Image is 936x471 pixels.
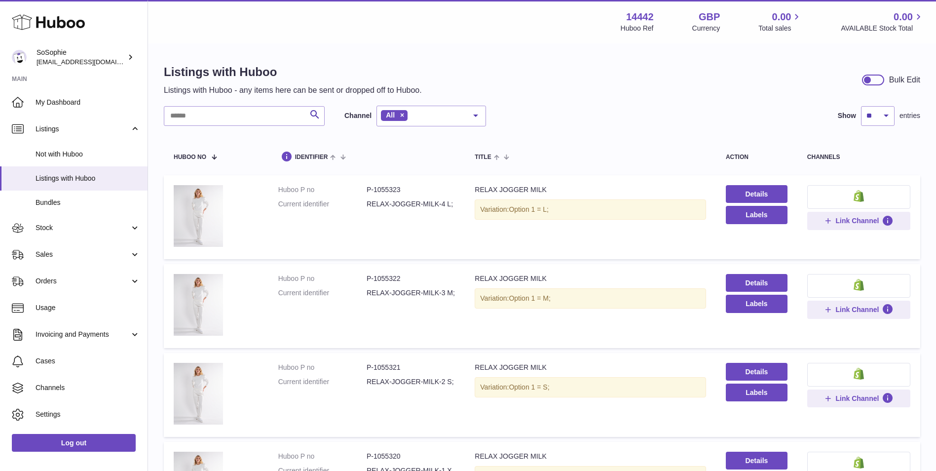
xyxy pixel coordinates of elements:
div: Bulk Edit [889,75,920,85]
div: RELAX JOGGER MILK [475,363,706,372]
span: Total sales [758,24,802,33]
span: Huboo no [174,154,206,160]
div: RELAX JOGGER MILK [475,452,706,461]
h1: Listings with Huboo [164,64,422,80]
dd: RELAX-JOGGER-MILK-4 L; [367,199,455,209]
a: 0.00 Total sales [758,10,802,33]
span: identifier [295,154,328,160]
strong: 14442 [626,10,654,24]
dt: Current identifier [278,199,367,209]
dt: Huboo P no [278,185,367,195]
img: internalAdmin-14442@internal.huboo.com [12,50,27,65]
span: Orders [36,276,130,286]
div: Currency [692,24,720,33]
span: Not with Huboo [36,150,140,159]
img: RELAX JOGGER MILK [174,185,223,247]
label: Show [838,111,856,120]
label: Channel [344,111,372,120]
dt: Current identifier [278,288,367,298]
span: Invoicing and Payments [36,330,130,339]
button: Link Channel [807,301,910,318]
dd: RELAX-JOGGER-MILK-3 M; [367,288,455,298]
dt: Current identifier [278,377,367,387]
span: Sales [36,250,130,259]
span: [EMAIL_ADDRESS][DOMAIN_NAME] [37,58,145,66]
span: Bundles [36,198,140,207]
span: 0.00 [772,10,791,24]
div: Variation: [475,377,706,397]
dt: Huboo P no [278,274,367,283]
span: Stock [36,223,130,233]
span: Listings [36,124,130,134]
div: Variation: [475,199,706,220]
div: RELAX JOGGER MILK [475,185,706,195]
div: RELAX JOGGER MILK [475,274,706,283]
span: Cases [36,356,140,366]
span: My Dashboard [36,98,140,107]
div: action [726,154,787,160]
strong: GBP [699,10,720,24]
button: Labels [726,384,787,401]
img: shopify-small.png [854,279,864,291]
dd: P-1055321 [367,363,455,372]
span: Usage [36,303,140,313]
span: AVAILABLE Stock Total [841,24,924,33]
dd: P-1055323 [367,185,455,195]
span: Option 1 = L; [509,205,549,213]
img: shopify-small.png [854,368,864,380]
span: Link Channel [835,305,879,314]
dt: Huboo P no [278,363,367,372]
a: Details [726,185,787,203]
a: Details [726,452,787,470]
span: title [475,154,491,160]
a: Details [726,363,787,381]
span: Settings [36,410,140,419]
span: Channels [36,383,140,392]
dd: P-1055320 [367,452,455,461]
img: RELAX JOGGER MILK [174,363,223,425]
div: Variation: [475,288,706,309]
a: 0.00 AVAILABLE Stock Total [841,10,924,33]
img: shopify-small.png [854,190,864,202]
span: Option 1 = S; [509,383,549,391]
button: Labels [726,206,787,224]
span: Link Channel [835,394,879,403]
span: entries [899,111,920,120]
dt: Huboo P no [278,452,367,461]
a: Details [726,274,787,292]
div: SoSophie [37,48,125,67]
span: 0.00 [894,10,913,24]
img: RELAX JOGGER MILK [174,274,223,336]
span: All [386,111,395,119]
button: Labels [726,295,787,313]
button: Link Channel [807,390,910,407]
dd: P-1055322 [367,274,455,283]
dd: RELAX-JOGGER-MILK-2 S; [367,377,455,387]
button: Link Channel [807,212,910,230]
a: Log out [12,434,136,452]
span: Listings with Huboo [36,174,140,183]
div: channels [807,154,910,160]
img: shopify-small.png [854,457,864,469]
span: Link Channel [835,216,879,225]
div: Huboo Ref [621,24,654,33]
p: Listings with Huboo - any items here can be sent or dropped off to Huboo. [164,85,422,96]
span: Option 1 = M; [509,294,550,302]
